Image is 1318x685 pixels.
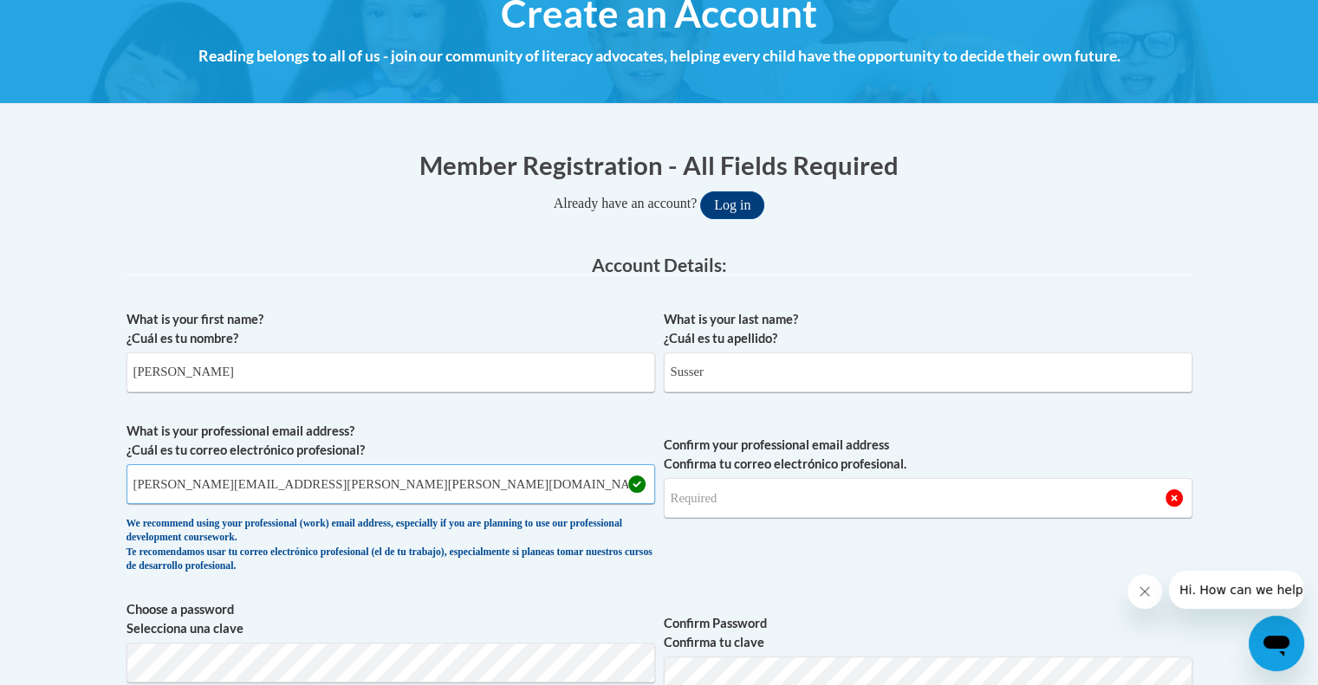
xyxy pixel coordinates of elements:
[1169,571,1304,609] iframe: Message from company
[127,147,1192,183] h1: Member Registration - All Fields Required
[664,352,1192,392] input: Metadata input
[664,310,1192,348] label: What is your last name? ¿Cuál es tu apellido?
[664,614,1192,652] label: Confirm Password Confirma tu clave
[664,478,1192,518] input: Required
[554,196,698,210] span: Already have an account?
[700,191,764,219] button: Log in
[127,517,655,574] div: We recommend using your professional (work) email address, especially if you are planning to use ...
[127,352,655,392] input: Metadata input
[1249,616,1304,671] iframe: Button to launch messaging window
[127,310,655,348] label: What is your first name? ¿Cuál es tu nombre?
[127,600,655,638] label: Choose a password Selecciona una clave
[127,422,655,460] label: What is your professional email address? ¿Cuál es tu correo electrónico profesional?
[10,12,140,26] span: Hi. How can we help?
[127,45,1192,68] h4: Reading belongs to all of us - join our community of literacy advocates, helping every child have...
[1127,574,1162,609] iframe: Close message
[592,254,727,275] span: Account Details:
[664,436,1192,474] label: Confirm your professional email address Confirma tu correo electrónico profesional.
[127,464,655,504] input: Metadata input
